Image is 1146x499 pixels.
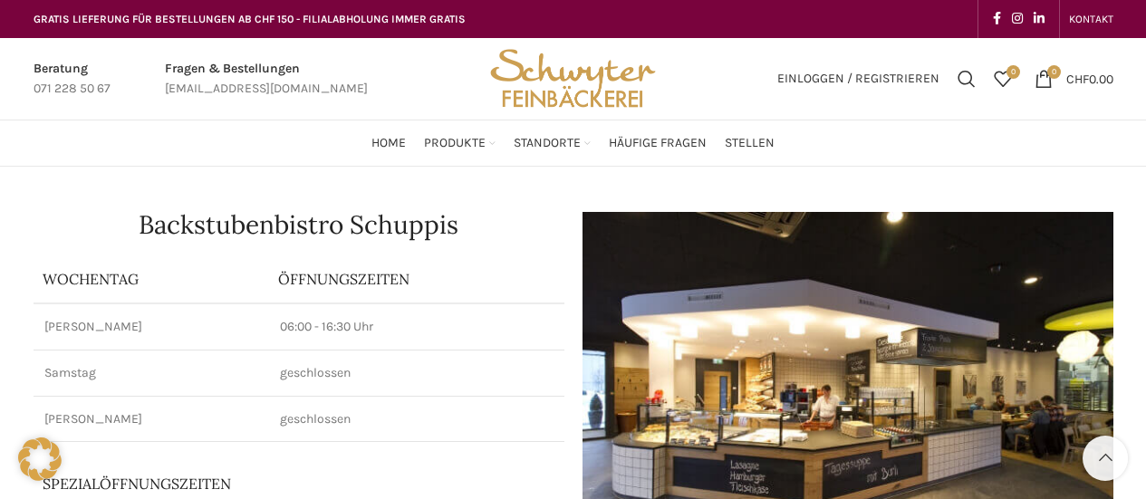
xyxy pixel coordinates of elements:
[43,269,260,289] p: Wochentag
[514,125,591,161] a: Standorte
[609,125,707,161] a: Häufige Fragen
[44,318,258,336] p: [PERSON_NAME]
[514,135,581,152] span: Standorte
[34,212,564,237] h1: Backstubenbistro Schuppis
[34,13,466,25] span: GRATIS LIEFERUNG FÜR BESTELLUNGEN AB CHF 150 - FILIALABHOLUNG IMMER GRATIS
[34,59,111,100] a: Infobox link
[165,59,368,100] a: Infobox link
[987,6,1006,32] a: Facebook social link
[424,125,496,161] a: Produkte
[777,72,939,85] span: Einloggen / Registrieren
[985,61,1021,97] div: Meine Wunschliste
[278,269,555,289] p: ÖFFNUNGSZEITEN
[725,135,775,152] span: Stellen
[280,410,554,428] p: geschlossen
[725,125,775,161] a: Stellen
[768,61,949,97] a: Einloggen / Registrieren
[1069,13,1113,25] span: KONTAKT
[985,61,1021,97] a: 0
[44,364,258,382] p: Samstag
[424,135,486,152] span: Produkte
[484,70,661,85] a: Site logo
[1066,71,1113,86] bdi: 0.00
[371,135,406,152] span: Home
[280,318,554,336] p: 06:00 - 16:30 Uhr
[1006,6,1028,32] a: Instagram social link
[1069,1,1113,37] a: KONTAKT
[1028,6,1050,32] a: Linkedin social link
[949,61,985,97] a: Suchen
[44,410,258,428] p: [PERSON_NAME]
[43,474,467,494] p: Spezialöffnungszeiten
[1060,1,1122,37] div: Secondary navigation
[1047,65,1061,79] span: 0
[24,125,1122,161] div: Main navigation
[1026,61,1122,97] a: 0 CHF0.00
[1006,65,1020,79] span: 0
[280,364,554,382] p: geschlossen
[1066,71,1089,86] span: CHF
[371,125,406,161] a: Home
[484,38,661,120] img: Bäckerei Schwyter
[1083,436,1128,481] a: Scroll to top button
[609,135,707,152] span: Häufige Fragen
